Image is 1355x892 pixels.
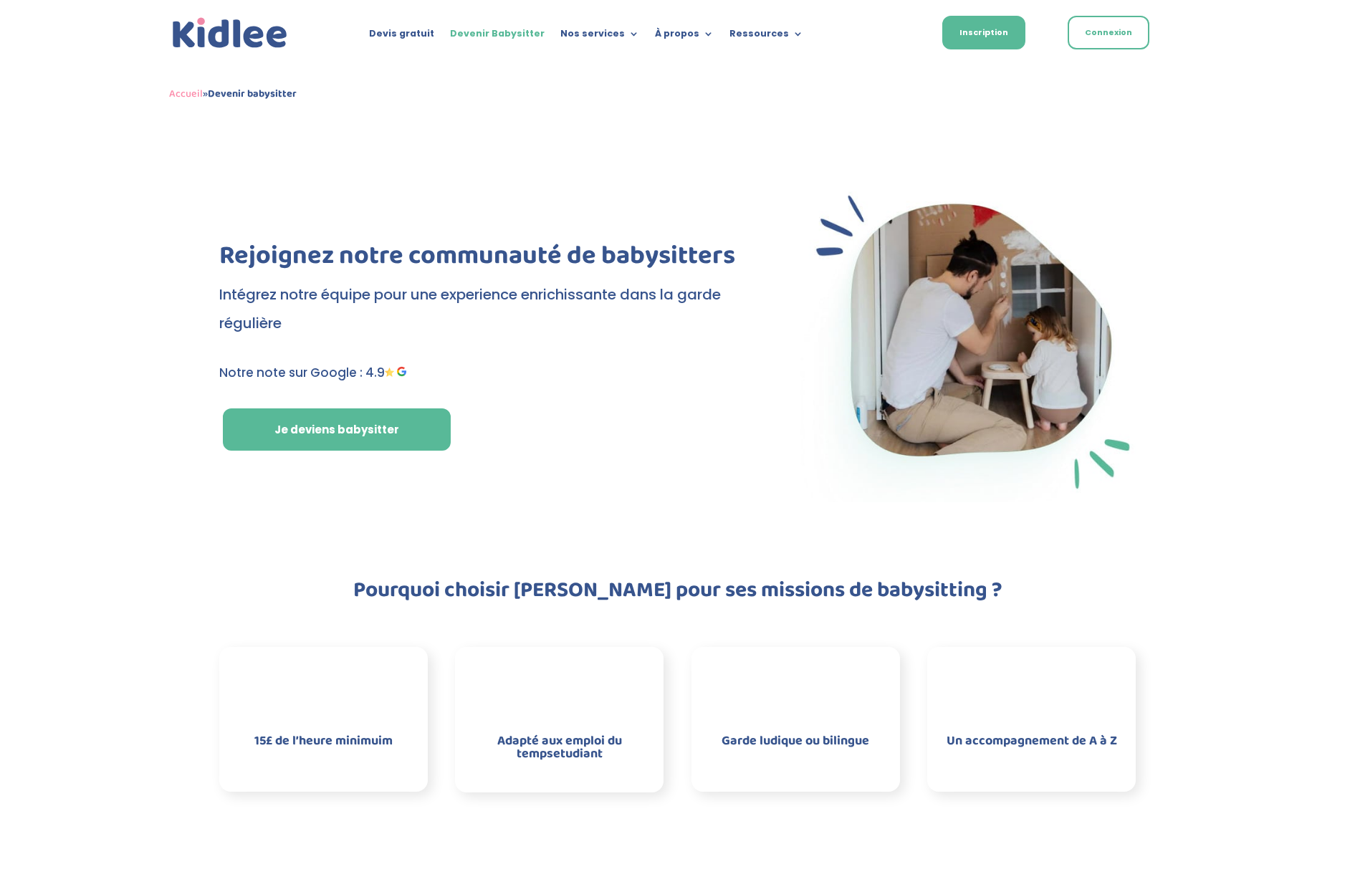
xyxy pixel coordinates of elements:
[169,14,291,52] a: Kidlee Logo
[800,182,1136,502] img: Babysitter
[497,731,622,764] span: Adapté aux emploi du tempsetudiant
[889,29,902,38] img: Français
[223,408,451,451] a: Je deviens babysitter
[169,85,297,102] span: »
[729,29,803,44] a: Ressources
[560,29,639,44] a: Nos services
[169,85,203,102] a: Accueil
[369,29,434,44] a: Devis gratuit
[722,731,869,751] span: Garde ludique ou bilingue
[942,16,1025,49] a: Inscription
[219,235,735,277] span: Rejoignez notre communauté de babysitters
[450,29,545,44] a: Devenir Babysitter
[291,580,1065,608] h2: Pourquoi choisir [PERSON_NAME] pour ses missions de babysitting ?
[219,284,721,333] span: Intégrez notre équipe pour une experience enrichissante dans la garde régulière
[169,14,291,52] img: logo_kidlee_bleu
[208,85,297,102] strong: Devenir babysitter
[655,29,714,44] a: À propos
[947,731,1117,751] span: Un accompagnement de A à Z
[1068,16,1149,49] a: Connexion
[254,731,393,751] span: 15£ de l’heure minimuim
[219,363,750,383] p: Notre note sur Google : 4.9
